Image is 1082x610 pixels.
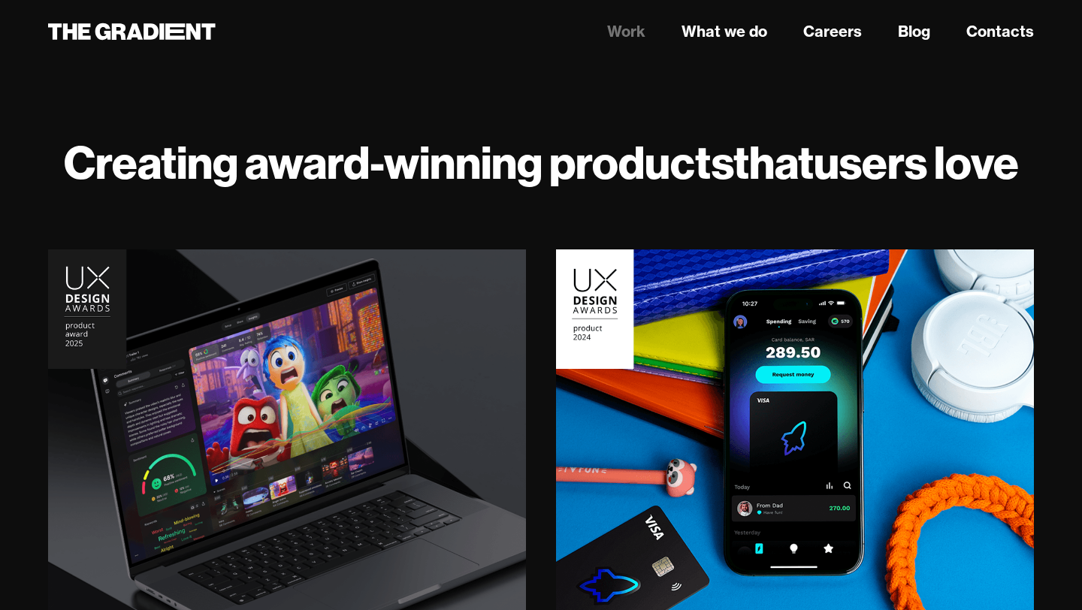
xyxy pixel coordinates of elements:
strong: that [733,134,814,191]
a: Careers [803,20,862,43]
a: Contacts [966,20,1034,43]
a: Work [607,20,645,43]
a: What we do [682,20,767,43]
a: Blog [898,20,930,43]
h1: Creating award-winning products users love [48,135,1034,189]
